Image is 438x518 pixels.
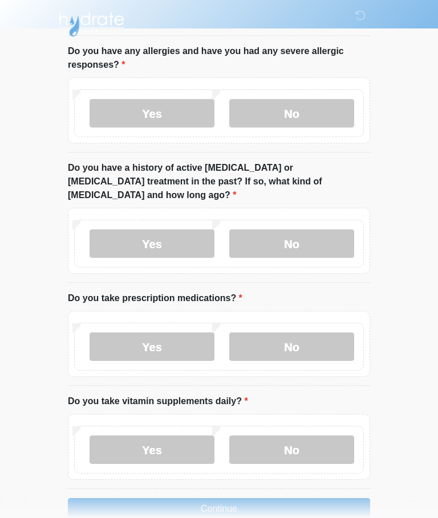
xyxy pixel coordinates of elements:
label: Yes [90,436,214,464]
label: Yes [90,100,214,128]
label: Do you take vitamin supplements daily? [68,395,248,409]
img: Hydrate IV Bar - Arcadia Logo [56,9,126,38]
label: No [229,100,354,128]
label: No [229,333,354,361]
label: Yes [90,333,214,361]
label: No [229,436,354,464]
label: Do you have a history of active [MEDICAL_DATA] or [MEDICAL_DATA] treatment in the past? If so, wh... [68,162,370,203]
label: No [229,230,354,258]
label: Yes [90,230,214,258]
label: Do you have any allergies and have you had any severe allergic responses? [68,45,370,72]
label: Do you take prescription medications? [68,292,242,306]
